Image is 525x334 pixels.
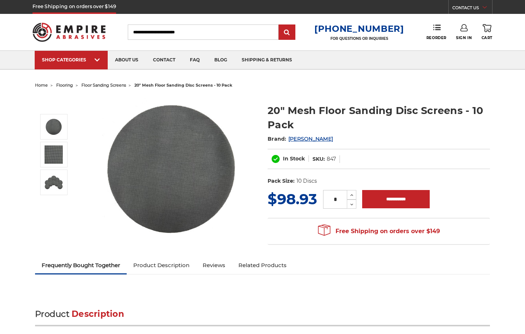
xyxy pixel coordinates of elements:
[45,173,63,191] img: 20" Silicon Carbide Sandscreen Floor Sanding Disc
[268,190,317,208] span: $98.93
[268,103,490,132] h1: 20" Mesh Floor Sanding Disc Screens - 10 Pack
[268,177,295,185] dt: Pack Size:
[288,136,333,142] a: [PERSON_NAME]
[268,136,287,142] span: Brand:
[234,51,299,69] a: shipping & returns
[456,35,472,40] span: Sign In
[146,51,183,69] a: contact
[81,83,126,88] a: floor sanding screens
[426,24,447,40] a: Reorder
[283,155,305,162] span: In Stock
[232,257,293,273] a: Related Products
[32,18,106,46] img: Empire Abrasives
[56,83,73,88] a: flooring
[280,25,294,40] input: Submit
[108,51,146,69] a: about us
[45,145,63,164] img: 20" Sandscreen Mesh Disc
[183,51,207,69] a: faq
[296,177,317,185] dd: 10 Discs
[35,309,69,319] span: Product
[426,35,447,40] span: Reorder
[207,51,234,69] a: blog
[327,155,336,163] dd: 847
[45,118,63,136] img: 20" Floor Sanding Mesh Screen
[42,57,100,62] div: SHOP CATEGORIES
[196,257,232,273] a: Reviews
[35,83,48,88] a: home
[314,23,404,34] a: [PHONE_NUMBER]
[35,257,127,273] a: Frequently Bought Together
[482,24,493,40] a: Cart
[134,83,232,88] span: 20" mesh floor sanding disc screens - 10 pack
[318,224,440,239] span: Free Shipping on orders over $149
[482,35,493,40] span: Cart
[127,257,196,273] a: Product Description
[314,36,404,41] p: FOR QUESTIONS OR INQUIRIES
[98,96,244,242] img: 20" Floor Sanding Mesh Screen
[313,155,325,163] dt: SKU:
[72,309,124,319] span: Description
[452,4,492,14] a: CONTACT US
